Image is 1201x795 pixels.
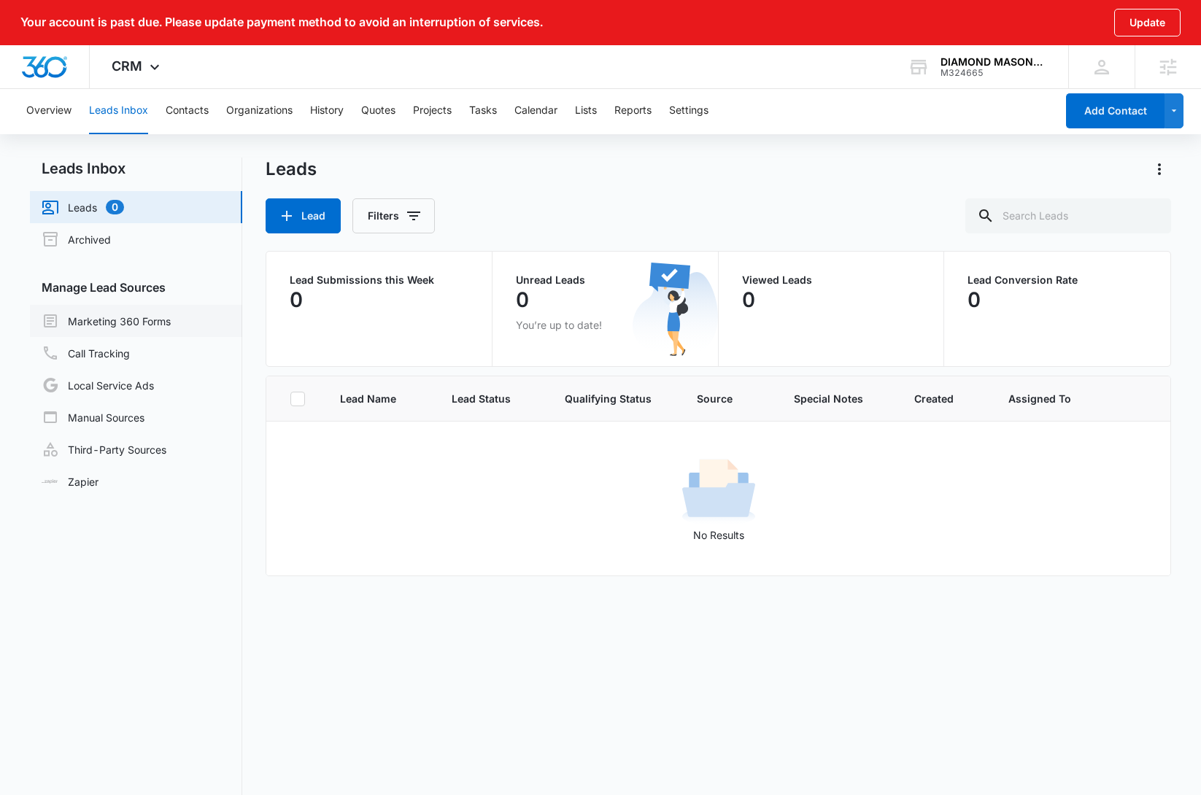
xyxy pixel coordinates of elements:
[742,275,921,285] p: Viewed Leads
[30,279,242,296] h3: Manage Lead Sources
[90,45,185,88] div: CRM
[266,198,341,233] button: Lead
[469,88,497,134] button: Tasks
[42,230,111,248] a: Archived
[42,441,166,458] a: Third-Party Sources
[42,376,154,394] a: Local Service Ads
[266,158,317,180] h1: Leads
[575,88,597,134] button: Lists
[166,88,209,134] button: Contacts
[1008,391,1071,406] span: Assigned To
[742,288,755,311] p: 0
[290,275,468,285] p: Lead Submissions this Week
[42,344,130,362] a: Call Tracking
[914,391,973,406] span: Created
[516,317,695,333] p: You’re up to date!
[112,58,142,74] span: CRM
[20,15,543,29] p: Your account is past due. Please update payment method to avoid an interruption of services.
[340,391,416,406] span: Lead Name
[226,88,293,134] button: Organizations
[669,88,708,134] button: Settings
[794,391,879,406] span: Special Notes
[42,312,171,330] a: Marketing 360 Forms
[42,474,99,489] a: Zapier
[89,88,148,134] button: Leads Inbox
[267,527,1170,543] p: No Results
[682,454,755,527] img: No Results
[352,198,435,233] button: Filters
[1148,158,1171,181] button: Actions
[516,288,529,311] p: 0
[310,88,344,134] button: History
[30,158,242,179] h2: Leads Inbox
[968,275,1147,285] p: Lead Conversion Rate
[565,391,662,406] span: Qualifying Status
[361,88,395,134] button: Quotes
[968,288,981,311] p: 0
[516,275,695,285] p: Unread Leads
[413,88,452,134] button: Projects
[1114,9,1181,36] button: Update
[290,288,303,311] p: 0
[614,88,652,134] button: Reports
[514,88,557,134] button: Calendar
[941,68,1047,78] div: account id
[697,391,759,406] span: Source
[1066,93,1165,128] button: Add Contact
[452,391,530,406] span: Lead Status
[42,198,124,216] a: Leads0
[42,408,144,426] a: Manual Sources
[26,88,72,134] button: Overview
[941,56,1047,68] div: account name
[965,198,1171,233] input: Search Leads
